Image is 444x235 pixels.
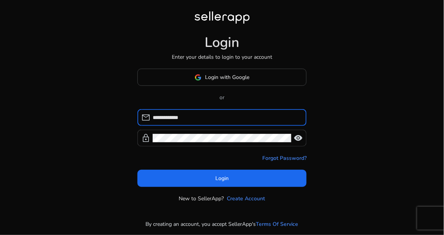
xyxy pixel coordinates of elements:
[215,174,229,182] span: Login
[205,73,250,81] span: Login with Google
[294,134,303,143] span: visibility
[137,170,307,187] button: Login
[205,34,239,51] h1: Login
[179,195,224,203] p: New to SellerApp?
[141,113,150,122] span: mail
[137,69,307,86] button: Login with Google
[195,74,202,81] img: google-logo.svg
[262,154,307,162] a: Forgot Password?
[227,195,265,203] a: Create Account
[256,220,299,228] a: Terms Of Service
[141,134,150,143] span: lock
[137,93,307,101] p: or
[172,53,272,61] p: Enter your details to login to your account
